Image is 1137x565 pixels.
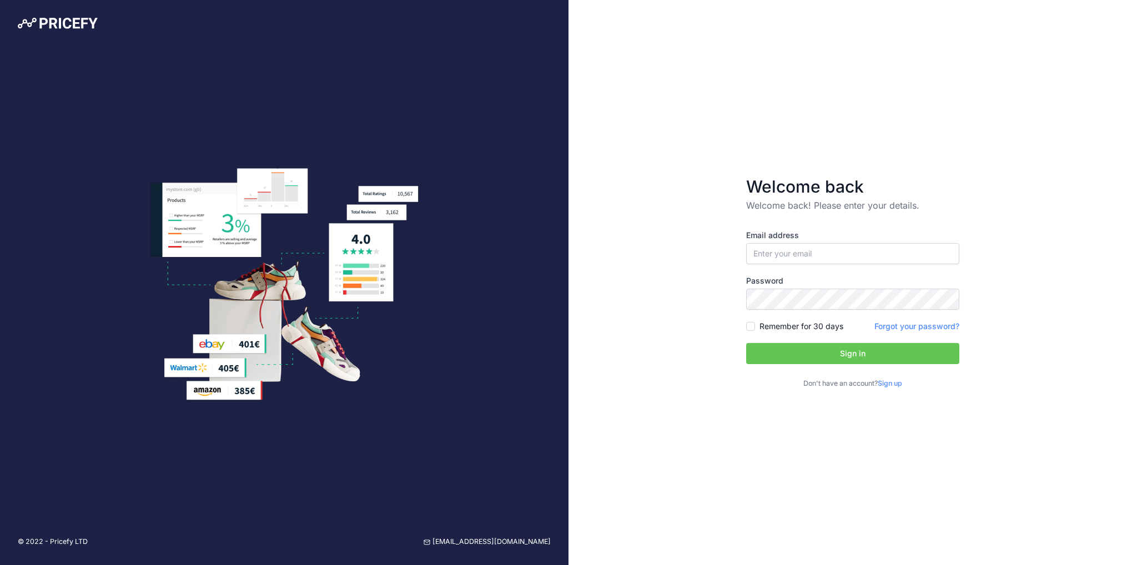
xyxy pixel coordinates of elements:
[746,343,959,364] button: Sign in
[18,18,98,29] img: Pricefy
[746,230,959,241] label: Email address
[874,321,959,331] a: Forgot your password?
[759,321,843,332] label: Remember for 30 days
[878,379,902,387] a: Sign up
[18,537,88,547] p: © 2022 - Pricefy LTD
[746,243,959,264] input: Enter your email
[424,537,551,547] a: [EMAIL_ADDRESS][DOMAIN_NAME]
[746,275,959,286] label: Password
[746,379,959,389] p: Don't have an account?
[746,199,959,212] p: Welcome back! Please enter your details.
[746,176,959,196] h3: Welcome back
